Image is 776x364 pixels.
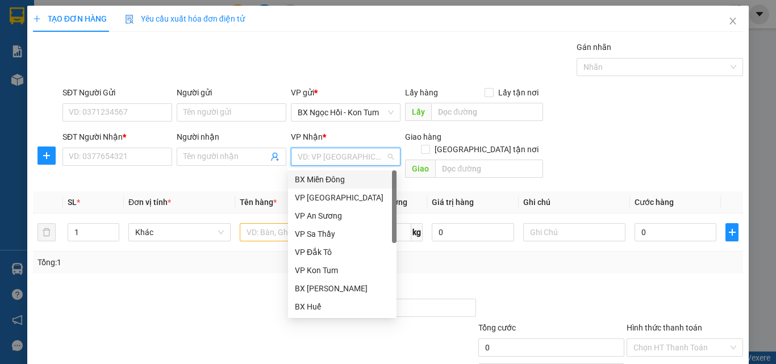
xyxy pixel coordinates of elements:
[295,173,390,186] div: BX Miền Đông
[295,264,390,277] div: VP Kon Tum
[295,191,390,204] div: VP [GEOGRAPHIC_DATA]
[38,151,55,160] span: plus
[435,160,543,178] input: Dọc đường
[33,15,41,23] span: plus
[288,298,397,316] div: BX Huế
[295,300,390,313] div: BX Huế
[37,147,56,165] button: plus
[125,15,134,24] img: icon
[288,170,397,189] div: BX Miền Đông
[177,86,286,99] div: Người gửi
[62,131,172,143] div: SĐT Người Nhận
[288,279,397,298] div: BX Phạm Văn Đồng
[37,256,301,269] div: Tổng: 1
[295,228,390,240] div: VP Sa Thầy
[240,198,277,207] span: Tên hàng
[270,152,279,161] span: user-add
[288,207,397,225] div: VP An Sương
[726,228,738,237] span: plus
[240,223,342,241] input: VD: Bàn, Ghế
[405,160,435,178] span: Giao
[523,223,625,241] input: Ghi Chú
[288,243,397,261] div: VP Đắk Tô
[405,88,438,97] span: Lấy hàng
[728,16,737,26] span: close
[519,191,630,214] th: Ghi chú
[577,43,611,52] label: Gán nhãn
[411,223,423,241] span: kg
[432,223,514,241] input: 0
[725,223,739,241] button: plus
[627,323,702,332] label: Hình thức thanh toán
[717,6,749,37] button: Close
[128,198,171,207] span: Đơn vị tính
[288,225,397,243] div: VP Sa Thầy
[295,210,390,222] div: VP An Sương
[295,282,390,295] div: BX [PERSON_NAME]
[405,103,431,121] span: Lấy
[68,198,77,207] span: SL
[298,104,394,121] span: BX Ngọc Hồi - Kon Tum
[177,131,286,143] div: Người nhận
[494,86,543,99] span: Lấy tận nơi
[295,246,390,258] div: VP Đắk Tô
[33,14,107,23] span: TẠO ĐƠN HÀNG
[135,224,224,241] span: Khác
[125,14,245,23] span: Yêu cầu xuất hóa đơn điện tử
[291,132,323,141] span: VP Nhận
[291,86,400,99] div: VP gửi
[432,198,474,207] span: Giá trị hàng
[37,223,56,241] button: delete
[431,103,543,121] input: Dọc đường
[288,189,397,207] div: VP Đà Nẵng
[635,198,674,207] span: Cước hàng
[62,86,172,99] div: SĐT Người Gửi
[405,132,441,141] span: Giao hàng
[430,143,543,156] span: [GEOGRAPHIC_DATA] tận nơi
[288,261,397,279] div: VP Kon Tum
[478,323,516,332] span: Tổng cước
